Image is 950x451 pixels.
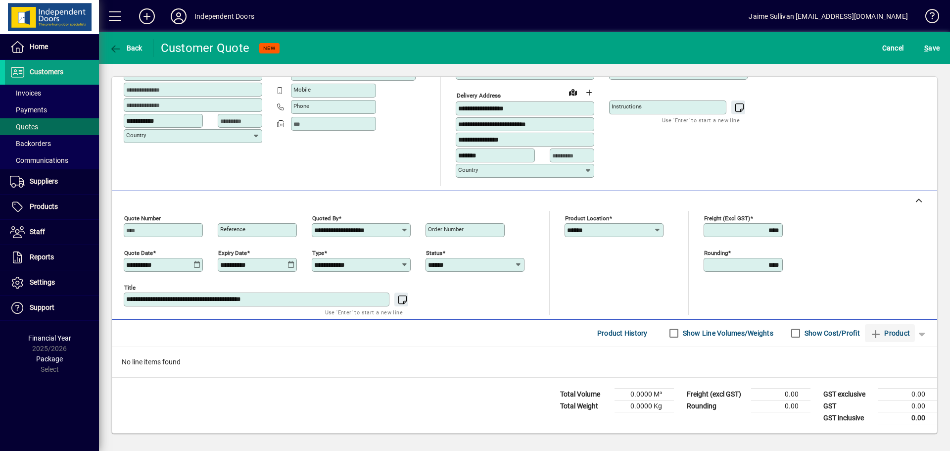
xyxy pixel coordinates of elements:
[293,86,311,93] mat-label: Mobile
[612,103,642,110] mat-label: Instructions
[5,296,99,320] a: Support
[565,84,581,100] a: View on map
[878,388,937,400] td: 0.00
[131,7,163,25] button: Add
[615,388,674,400] td: 0.0000 M³
[818,400,878,412] td: GST
[555,400,615,412] td: Total Weight
[751,388,810,400] td: 0.00
[458,166,478,173] mat-label: Country
[5,195,99,219] a: Products
[124,284,136,291] mat-label: Title
[126,132,146,139] mat-label: Country
[924,40,940,56] span: ave
[681,328,773,338] label: Show Line Volumes/Weights
[263,45,276,51] span: NEW
[30,177,58,185] span: Suppliers
[555,388,615,400] td: Total Volume
[918,2,938,34] a: Knowledge Base
[10,140,51,148] span: Backorders
[30,253,54,261] span: Reports
[10,156,68,164] span: Communications
[30,202,58,210] span: Products
[161,40,250,56] div: Customer Quote
[293,102,309,109] mat-label: Phone
[28,334,71,342] span: Financial Year
[615,400,674,412] td: 0.0000 Kg
[5,118,99,135] a: Quotes
[312,249,324,256] mat-label: Type
[880,39,906,57] button: Cancel
[865,324,915,342] button: Product
[704,214,750,221] mat-label: Freight (excl GST)
[597,325,648,341] span: Product History
[5,85,99,101] a: Invoices
[30,278,55,286] span: Settings
[882,40,904,56] span: Cancel
[10,106,47,114] span: Payments
[581,85,597,100] button: Choose address
[593,324,652,342] button: Product History
[5,245,99,270] a: Reports
[218,249,247,256] mat-label: Expiry date
[5,101,99,118] a: Payments
[878,400,937,412] td: 0.00
[749,8,908,24] div: Jaime Sullivan [EMAIL_ADDRESS][DOMAIN_NAME]
[5,169,99,194] a: Suppliers
[870,325,910,341] span: Product
[112,347,937,377] div: No line items found
[5,270,99,295] a: Settings
[5,220,99,245] a: Staff
[163,7,194,25] button: Profile
[10,123,38,131] span: Quotes
[220,226,245,233] mat-label: Reference
[803,328,860,338] label: Show Cost/Profit
[109,44,142,52] span: Back
[818,388,878,400] td: GST exclusive
[818,412,878,424] td: GST inclusive
[30,303,54,311] span: Support
[426,249,442,256] mat-label: Status
[751,400,810,412] td: 0.00
[30,43,48,50] span: Home
[30,228,45,236] span: Staff
[124,214,161,221] mat-label: Quote number
[878,412,937,424] td: 0.00
[99,39,153,57] app-page-header-button: Back
[704,249,728,256] mat-label: Rounding
[10,89,41,97] span: Invoices
[194,8,254,24] div: Independent Doors
[428,226,464,233] mat-label: Order number
[924,44,928,52] span: S
[5,135,99,152] a: Backorders
[682,400,751,412] td: Rounding
[5,152,99,169] a: Communications
[30,68,63,76] span: Customers
[124,249,153,256] mat-label: Quote date
[107,39,145,57] button: Back
[922,39,942,57] button: Save
[5,35,99,59] a: Home
[565,214,609,221] mat-label: Product location
[682,388,751,400] td: Freight (excl GST)
[312,214,338,221] mat-label: Quoted by
[662,114,740,126] mat-hint: Use 'Enter' to start a new line
[36,355,63,363] span: Package
[325,306,403,318] mat-hint: Use 'Enter' to start a new line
